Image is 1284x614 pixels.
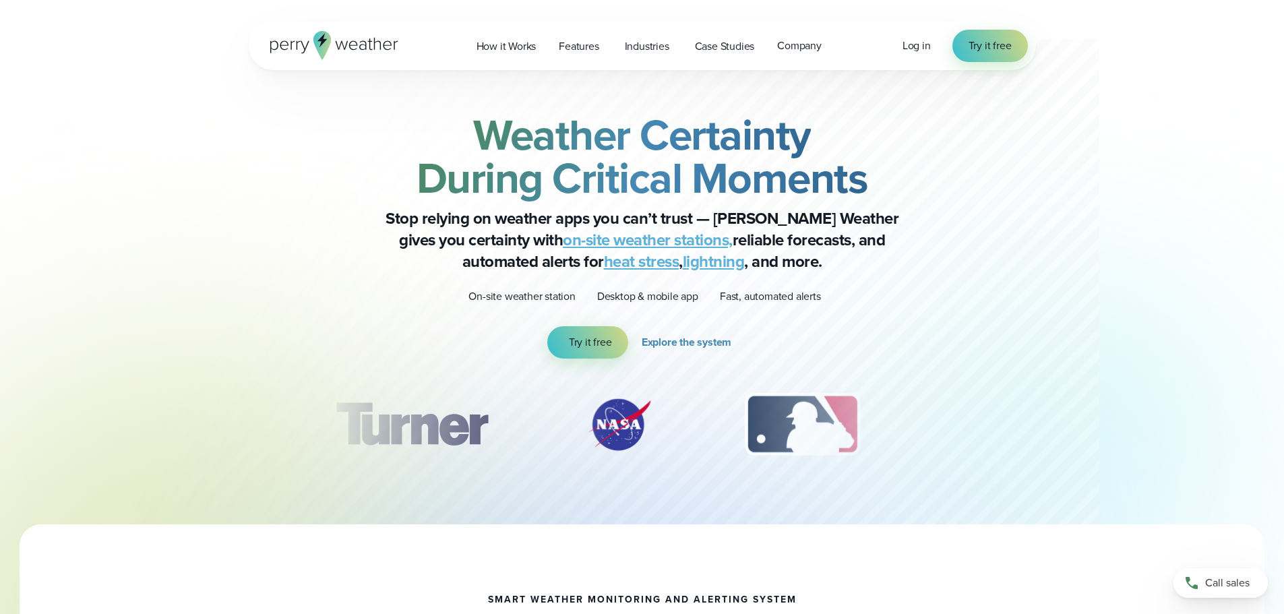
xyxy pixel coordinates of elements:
span: Log in [903,38,931,53]
div: 1 of 12 [315,391,507,458]
img: MLB.svg [731,391,874,458]
p: On-site weather station [468,288,575,305]
a: lightning [683,249,745,274]
span: Industries [625,38,669,55]
span: Call sales [1205,575,1250,591]
span: Explore the system [642,334,731,350]
a: Try it free [952,30,1028,62]
a: Case Studies [683,32,766,60]
strong: Weather Certainty During Critical Moments [417,103,868,210]
a: How it Works [465,32,548,60]
a: heat stress [604,249,679,274]
p: Stop relying on weather apps you can’t trust — [PERSON_NAME] Weather gives you certainty with rel... [373,208,912,272]
h1: smart weather monitoring and alerting system [488,594,797,605]
a: Log in [903,38,931,54]
span: Try it free [569,334,612,350]
span: How it Works [477,38,537,55]
img: Turner-Construction_1.svg [315,391,507,458]
div: 2 of 12 [572,391,667,458]
a: Explore the system [642,326,737,359]
div: 4 of 12 [938,391,1046,458]
a: Call sales [1173,568,1268,598]
p: Fast, automated alerts [720,288,821,305]
span: Features [559,38,599,55]
a: Try it free [547,326,628,359]
a: on-site weather stations, [563,228,733,252]
span: Case Studies [695,38,755,55]
div: 3 of 12 [731,391,874,458]
span: Try it free [969,38,1012,54]
img: PGA.svg [938,391,1046,458]
img: NASA.svg [572,391,667,458]
div: slideshow [316,391,969,465]
p: Desktop & mobile app [597,288,698,305]
span: Company [777,38,822,54]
